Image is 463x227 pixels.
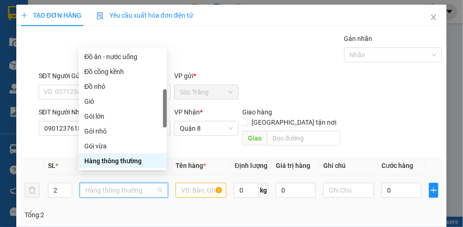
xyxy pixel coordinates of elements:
li: VP Quận 8 [64,50,124,60]
th: Ghi chú [320,157,378,175]
span: environment [64,62,71,69]
div: Giỏ [79,94,167,109]
input: Dọc đường [267,131,340,146]
button: delete [25,183,40,198]
div: SĐT Người Gửi [39,71,103,81]
div: Đồ nhỏ [79,79,167,94]
button: Close [421,5,447,31]
div: Đồ cồng kềnh [79,64,167,79]
div: Đồ ăn - nước uống [79,49,167,64]
img: icon [96,12,104,20]
div: SĐT Người Nhận [39,107,103,117]
li: VP Sóc Trăng [5,50,64,60]
input: Ghi Chú [323,183,374,198]
span: Cước hàng [381,162,413,169]
button: plus [429,183,438,198]
span: Giao [242,131,267,146]
span: VP Nhận [174,108,200,116]
span: Tên hàng [176,162,206,169]
span: close [430,13,437,21]
span: Hàng thông thường [85,183,163,197]
span: plus [21,12,27,19]
div: Tổng: 2 [25,210,180,220]
span: Sóc Trăng [180,85,233,99]
span: Giá trị hàng [276,162,310,169]
span: Yêu cầu xuất hóa đơn điện tử [96,12,194,19]
label: Gán nhãn [344,35,373,42]
div: Gói lớn [79,109,167,124]
input: 0 [276,183,316,198]
input: VD: Bàn, Ghế [176,183,226,198]
div: Đồ cồng kềnh [84,67,161,77]
div: Đồ ăn - nước uống [84,52,161,62]
div: Đồ nhỏ [84,81,161,92]
span: TẠO ĐƠN HÀNG [21,12,82,19]
div: Hàng thông thường [84,156,161,166]
span: kg [259,183,268,198]
div: Gói vừa [84,141,161,151]
span: environment [5,62,11,69]
div: Gói nhỏ [79,124,167,139]
div: Gói vừa [79,139,167,154]
span: Định lượng [235,162,267,169]
span: plus [429,187,438,194]
span: SL [48,162,55,169]
img: logo.jpg [5,5,37,37]
li: Vĩnh Thành (Sóc Trăng) [5,5,135,40]
div: Giỏ [84,96,161,107]
div: Gói lớn [84,111,161,121]
div: VP gửi [174,71,238,81]
span: Quận 8 [180,121,233,135]
div: Gói nhỏ [84,126,161,136]
span: [GEOGRAPHIC_DATA] tận nơi [248,117,340,127]
span: Giao hàng [242,108,272,116]
div: Hàng thông thường [79,154,167,168]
